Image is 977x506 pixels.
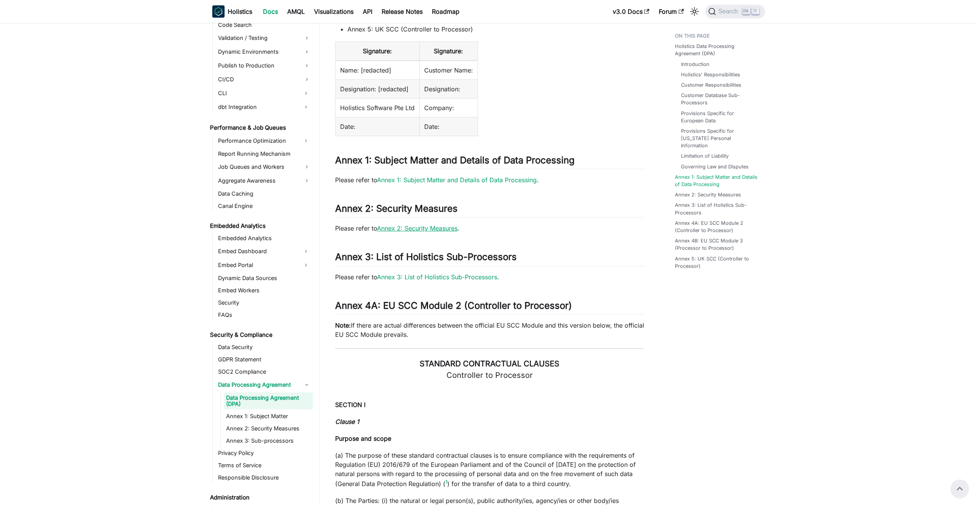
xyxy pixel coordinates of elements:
[208,122,313,133] a: Performance & Job Queues
[716,8,742,15] span: Search
[216,297,313,308] a: Security
[216,379,313,391] a: Data Processing Agreement
[216,245,299,257] a: Embed Dashboard
[654,5,688,18] a: Forum
[283,5,309,18] a: AMQL
[205,23,320,506] nav: Docs sidebar
[335,321,644,339] p: If there are actual differences between the official EU SCC Module and this version below, the of...
[377,5,427,18] a: Release Notes
[419,80,478,99] td: Designation:
[299,259,313,271] button: Expand sidebar category 'Embed Portal'
[224,392,313,409] a: Data Processing Agreement (DPA)
[299,245,313,257] button: Expand sidebar category 'Embed Dashboard'
[335,251,644,266] h2: Annex 3: List of Holistics Sub-Processors
[216,87,299,99] a: CLI
[335,272,644,282] p: Please refer to .
[216,354,313,365] a: GDPR Statement
[335,369,644,381] p: Controller to Processor
[208,330,313,340] a: Security & Compliance
[299,87,313,99] button: Expand sidebar category 'CLI'
[681,61,709,68] a: Introduction
[208,221,313,231] a: Embedded Analytics
[377,224,458,232] a: Annex 2: Security Measures
[335,224,644,233] p: Please refer to .
[675,255,760,270] a: Annex 5: UK SCC (Controller to Processor)
[212,5,225,18] img: Holistics
[688,5,701,18] button: Switch between dark and light mode (currently light mode)
[228,7,252,16] b: Holistics
[216,310,313,320] a: FAQs
[681,152,729,160] a: Limitation of Liability
[335,42,419,61] th: Signature:
[216,342,313,353] a: Data Security
[335,321,351,329] strong: Note:
[419,42,478,61] th: Signature:
[309,5,358,18] a: Visualizations
[216,188,313,199] a: Data Caching
[681,92,757,106] a: Customer Database Sub-Processors
[608,5,654,18] a: v3.0 Docs
[420,359,559,368] b: STANDARD CONTRACTUAL CLAUSES
[216,201,313,211] a: Canal Engine
[335,300,644,315] h2: Annex 4A: EU SCC Module 2 (Controller to Processor)
[427,5,464,18] a: Roadmap
[335,80,419,99] td: Designation: [redacted]
[335,61,419,80] td: Name: [redacted]
[347,25,644,34] li: Annex 5: UK SCC (Controller to Processor)
[335,117,419,136] td: Date:
[216,472,313,483] a: Responsible Disclosure
[752,8,759,15] kbd: K
[216,285,313,296] a: Embed Workers
[216,161,313,173] a: Job Queues and Workers
[335,401,365,409] strong: SECTION I
[335,451,644,488] p: (a) The purpose of these standard contractual clauses is to ensure compliance with the requiremen...
[212,5,252,18] a: HolisticsHolistics
[681,71,740,78] a: Holistics' Responsibilities
[216,148,313,159] a: Report Running Mechanism
[216,46,313,58] a: Dynamic Environments
[681,110,757,124] a: Provisions Specific for European Data
[216,460,313,471] a: Terms of Service
[675,237,760,252] a: Annex 4B: EU SCC Module 3 (Processor to Processor)
[681,163,749,170] a: Governing Law and Disputes
[377,176,537,184] a: Annex 1: Subject Matter and Details of Data Processing
[216,135,299,147] a: Performance Optimization
[335,99,419,117] td: Holistics Software Pte Ltd
[419,61,478,80] td: Customer Name:
[216,273,313,283] a: Dynamic Data Sources
[335,418,359,425] em: Clause 1
[675,43,760,57] a: Holistics Data Processing Agreement (DPA)
[258,5,283,18] a: Docs
[216,59,313,72] a: Publish to Production
[216,259,299,271] a: Embed Portal
[216,20,313,30] a: Code Search
[216,73,313,86] a: CI/CD
[675,191,741,198] a: Annex 2: Security Measures
[216,448,313,458] a: Privacy Policy
[335,155,644,169] h2: Annex 1: Subject Matter and Details of Data Processing
[681,81,741,89] a: Customer Responsibilities
[335,203,644,218] h2: Annex 2: Security Measures
[377,273,497,281] a: Annex 3: List of Holistics Sub-Processors
[419,117,478,136] td: Date:
[675,201,760,216] a: Annex 3: List of Holistics Sub-Processors
[216,366,313,377] a: SOC2 Compliance
[224,411,313,422] a: Annex 1: Subject Matter
[208,492,313,503] a: Administration
[419,99,478,117] td: Company:
[216,32,313,44] a: Validation / Testing
[299,101,313,113] button: Expand sidebar category 'dbt Integration'
[445,479,447,485] a: 1
[299,135,313,147] button: Expand sidebar category 'Performance Optimization'
[335,435,391,442] strong: Purpose and scope
[224,423,313,434] a: Annex 2: Security Measures
[216,175,313,187] a: Aggregate Awareness
[681,127,757,150] a: Provisions Specific for [US_STATE] Personal Information
[951,480,969,498] button: Scroll back to top
[216,101,299,113] a: dbt Integration
[358,5,377,18] a: API
[224,435,313,446] a: Annex 3: Sub-processors
[216,233,313,244] a: Embedded Analytics
[675,173,760,188] a: Annex 1: Subject Matter and Details of Data Processing
[705,5,765,18] button: Search (Ctrl+K)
